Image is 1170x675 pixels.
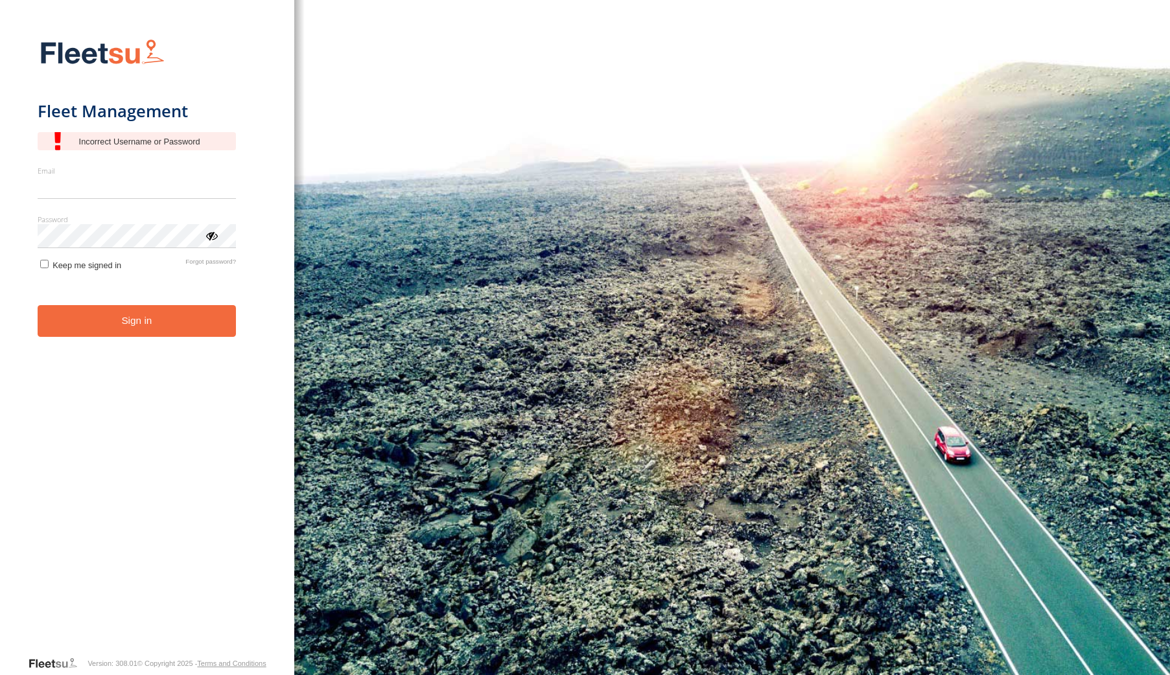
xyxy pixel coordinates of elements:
[185,258,236,270] a: Forgot password?
[38,214,237,224] label: Password
[88,659,137,667] div: Version: 308.01
[137,659,266,667] div: © Copyright 2025 -
[28,657,88,670] a: Visit our Website
[38,100,237,122] h1: Fleet Management
[38,36,167,69] img: Fleetsu
[40,260,49,268] input: Keep me signed in
[197,659,266,667] a: Terms and Conditions
[38,31,257,656] form: main
[205,229,218,242] div: ViewPassword
[38,166,237,176] label: Email
[53,260,121,270] span: Keep me signed in
[38,305,237,337] button: Sign in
